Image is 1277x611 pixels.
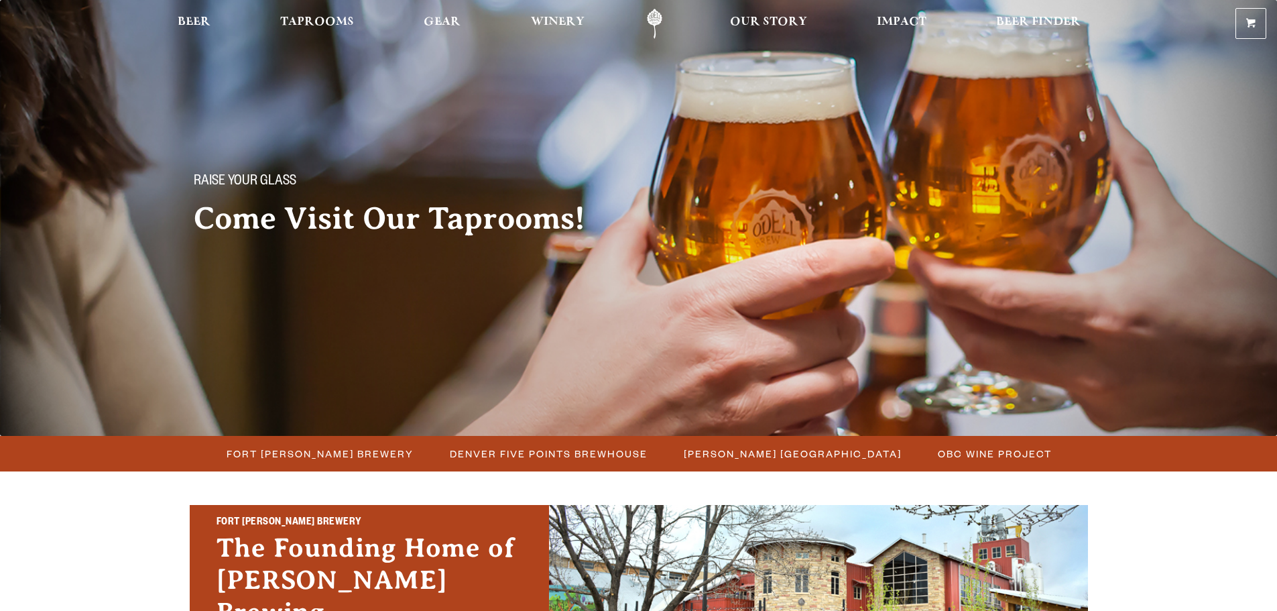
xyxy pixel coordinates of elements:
[629,9,680,39] a: Odell Home
[424,17,461,27] span: Gear
[676,444,908,463] a: [PERSON_NAME] [GEOGRAPHIC_DATA]
[450,444,648,463] span: Denver Five Points Brewhouse
[996,17,1081,27] span: Beer Finder
[169,9,219,39] a: Beer
[730,17,807,27] span: Our Story
[227,444,414,463] span: Fort [PERSON_NAME] Brewery
[415,9,469,39] a: Gear
[219,444,420,463] a: Fort [PERSON_NAME] Brewery
[194,174,296,191] span: Raise your glass
[522,9,593,39] a: Winery
[987,9,1089,39] a: Beer Finder
[721,9,816,39] a: Our Story
[930,444,1058,463] a: OBC Wine Project
[684,444,902,463] span: [PERSON_NAME] [GEOGRAPHIC_DATA]
[178,17,210,27] span: Beer
[194,202,612,235] h2: Come Visit Our Taprooms!
[877,17,926,27] span: Impact
[271,9,363,39] a: Taprooms
[442,444,654,463] a: Denver Five Points Brewhouse
[938,444,1052,463] span: OBC Wine Project
[531,17,585,27] span: Winery
[868,9,935,39] a: Impact
[217,514,522,532] h2: Fort [PERSON_NAME] Brewery
[280,17,354,27] span: Taprooms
